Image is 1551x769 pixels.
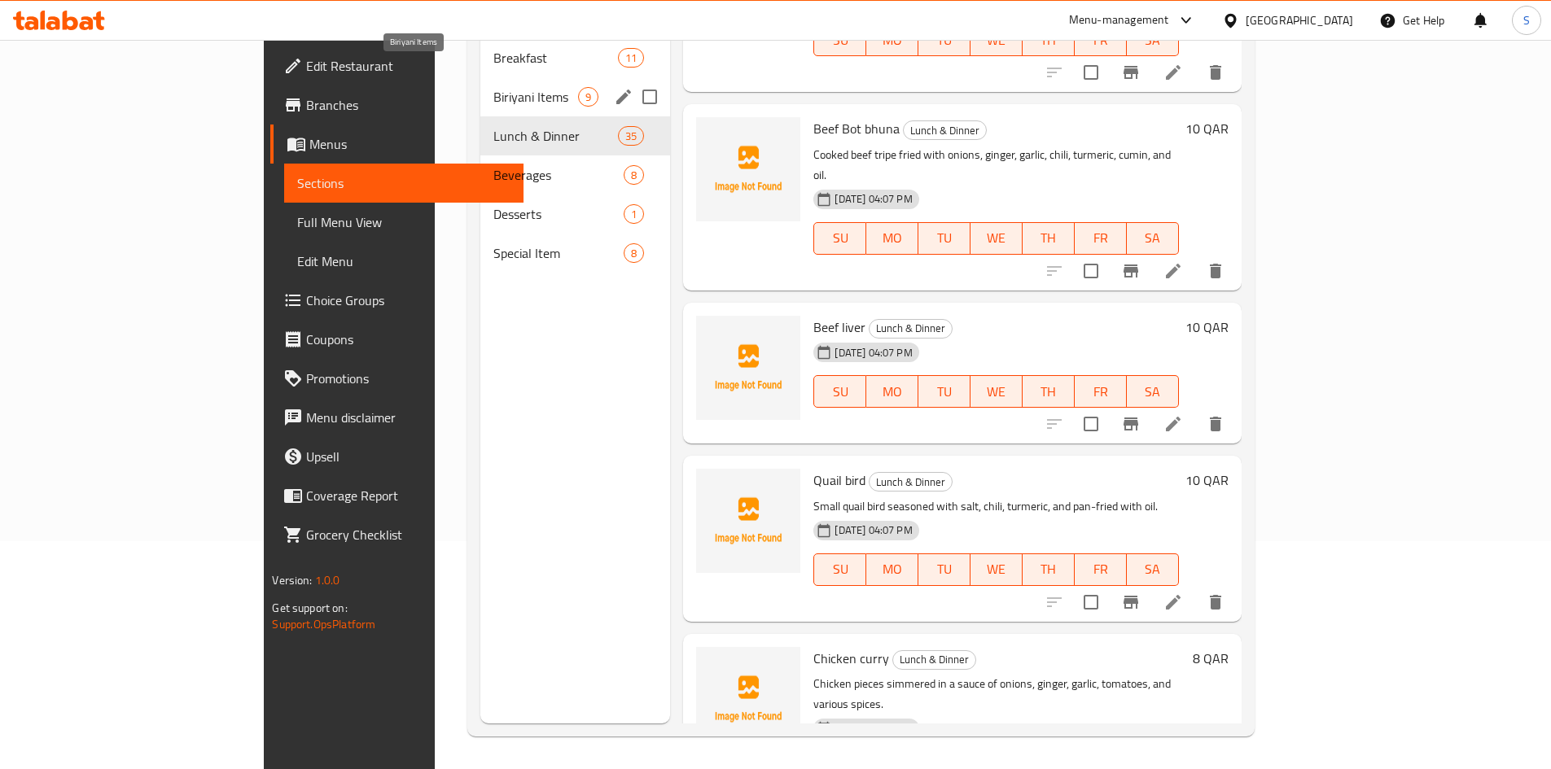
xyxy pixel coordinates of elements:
[272,570,312,591] span: Version:
[480,194,671,234] div: Desserts1
[618,48,644,68] div: items
[306,330,510,349] span: Coupons
[970,375,1023,408] button: WE
[1081,557,1120,581] span: FR
[1163,63,1183,82] a: Edit menu item
[1246,11,1353,29] div: [GEOGRAPHIC_DATA]
[918,375,970,408] button: TU
[828,345,918,360] span: [DATE] 04:07 PM
[611,85,636,109] button: edit
[1196,251,1235,291] button: delete
[624,165,644,185] div: items
[1074,254,1108,288] span: Select to update
[306,408,510,427] span: Menu disclaimer
[869,472,953,492] div: Lunch & Dinner
[1081,226,1120,250] span: FR
[270,281,523,320] a: Choice Groups
[925,28,964,52] span: TU
[306,447,510,466] span: Upsell
[1074,55,1108,90] span: Select to update
[270,46,523,85] a: Edit Restaurant
[813,674,1185,714] p: Chicken pieces simmered in a sauce of onions, ginger, garlic, tomatoes, and various spices.
[578,87,598,107] div: items
[813,116,900,141] span: Beef Bot bhuna
[270,515,523,554] a: Grocery Checklist
[873,380,912,404] span: MO
[873,28,912,52] span: MO
[866,375,918,408] button: MO
[813,145,1178,186] p: Cooked beef tripe fried with onions, ginger, garlic, chili, turmeric, cumin, and oil.
[828,191,918,207] span: [DATE] 04:07 PM
[1075,222,1127,255] button: FR
[272,597,347,618] span: Get support on:
[619,50,643,66] span: 11
[925,380,964,404] span: TU
[1196,583,1235,622] button: delete
[306,486,510,505] span: Coverage Report
[1023,222,1075,255] button: TH
[1081,380,1120,404] span: FR
[1069,11,1169,30] div: Menu-management
[480,234,671,273] div: Special Item8
[821,28,860,52] span: SU
[918,222,970,255] button: TU
[696,316,800,420] img: Beef liver
[306,95,510,115] span: Branches
[813,646,889,671] span: Chicken curry
[1029,226,1068,250] span: TH
[892,650,976,670] div: Lunch & Dinner
[904,121,986,140] span: Lunch & Dinner
[925,226,964,250] span: TU
[813,496,1178,517] p: Small quail bird seasoned with salt, chili, turmeric, and pan-fried with oil.
[270,320,523,359] a: Coupons
[624,207,643,222] span: 1
[1163,261,1183,281] a: Edit menu item
[1111,404,1150,443] button: Branch-specific-item
[1111,251,1150,291] button: Branch-specific-item
[1111,583,1150,622] button: Branch-specific-item
[873,557,912,581] span: MO
[977,226,1016,250] span: WE
[493,204,624,224] span: Desserts
[1029,28,1068,52] span: TH
[828,522,918,538] span: [DATE] 04:07 PM
[270,476,523,515] a: Coverage Report
[1075,375,1127,408] button: FR
[813,553,866,586] button: SU
[624,168,643,183] span: 8
[493,48,618,68] span: Breakfast
[493,126,618,146] span: Lunch & Dinner
[480,32,671,279] nav: Menu sections
[480,77,671,116] div: Biriyani Items9edit
[970,553,1023,586] button: WE
[1185,469,1229,492] h6: 10 QAR
[1074,585,1108,619] span: Select to update
[297,173,510,193] span: Sections
[270,398,523,437] a: Menu disclaimer
[821,226,860,250] span: SU
[821,380,860,404] span: SU
[270,125,523,164] a: Menus
[866,222,918,255] button: MO
[1074,407,1108,441] span: Select to update
[1075,553,1127,586] button: FR
[918,553,970,586] button: TU
[870,473,952,492] span: Lunch & Dinner
[619,129,643,144] span: 35
[1196,53,1235,92] button: delete
[1127,553,1179,586] button: SA
[1163,592,1183,612] a: Edit menu item
[579,90,598,105] span: 9
[493,87,579,107] span: Biriyani Items
[1081,28,1120,52] span: FR
[1127,222,1179,255] button: SA
[1193,647,1229,670] h6: 8 QAR
[1023,553,1075,586] button: TH
[977,380,1016,404] span: WE
[1111,53,1150,92] button: Branch-specific-item
[306,525,510,544] span: Grocery Checklist
[480,155,671,194] div: Beverages8
[977,28,1016,52] span: WE
[1185,316,1229,339] h6: 10 QAR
